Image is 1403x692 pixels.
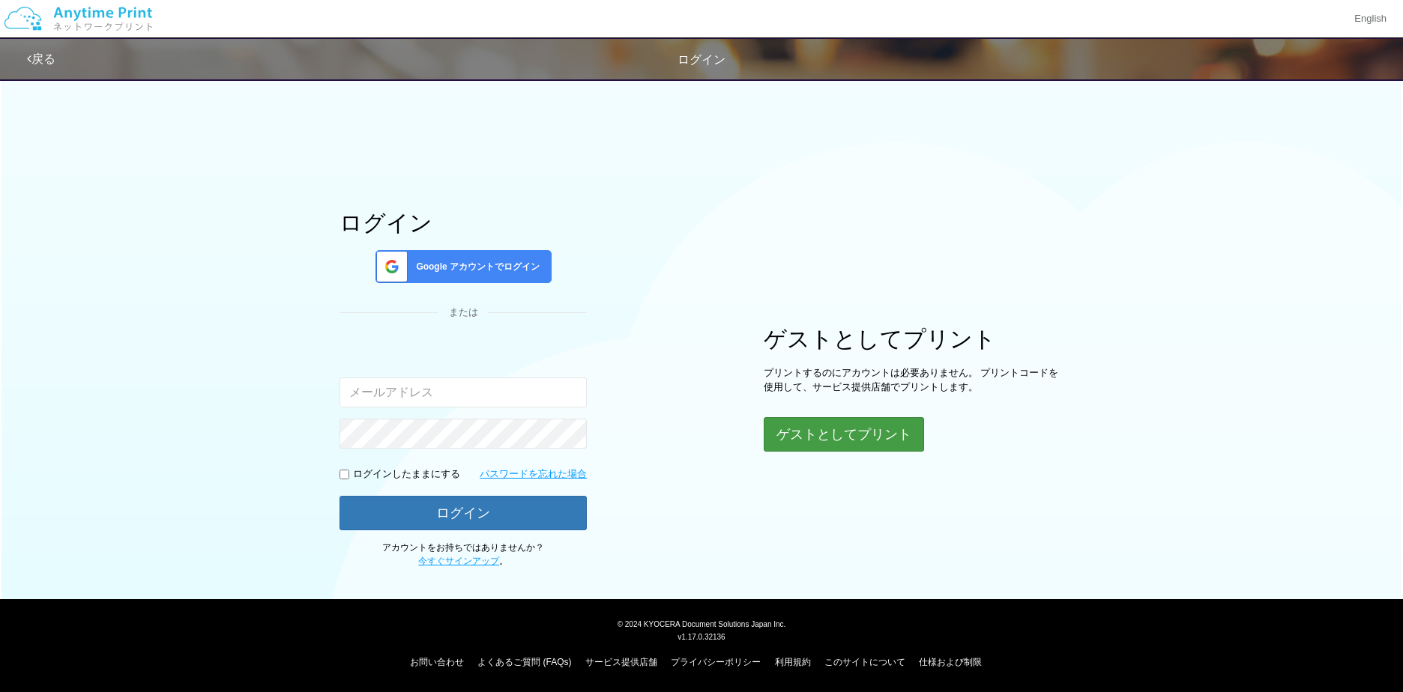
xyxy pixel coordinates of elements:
[340,496,587,530] button: ログイン
[618,619,786,628] span: © 2024 KYOCERA Document Solutions Japan Inc.
[340,541,587,567] p: アカウントをお持ちではありませんか？
[671,657,761,667] a: プライバシーポリシー
[480,467,587,482] a: パスワードを忘れた場合
[764,327,1063,351] h1: ゲストとしてプリント
[340,210,587,235] h1: ログイン
[678,632,725,641] span: v1.17.0.32136
[775,657,811,667] a: 利用規約
[340,377,587,407] input: メールアドレス
[764,366,1063,394] p: プリントするのにアカウントは必要ありません。 プリントコードを使用して、サービス提供店舗でプリントします。
[418,556,499,566] a: 今すぐサインアップ
[340,306,587,320] div: または
[353,467,460,482] p: ログインしたままにする
[764,417,924,452] button: ゲストとしてプリント
[824,657,905,667] a: このサイトについて
[418,556,508,566] span: 。
[678,53,725,66] span: ログイン
[585,657,657,667] a: サービス提供店舗
[477,657,571,667] a: よくあるご質問 (FAQs)
[410,657,464,667] a: お問い合わせ
[410,261,540,273] span: Google アカウントでログイン
[27,52,55,65] a: 戻る
[919,657,982,667] a: 仕様および制限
